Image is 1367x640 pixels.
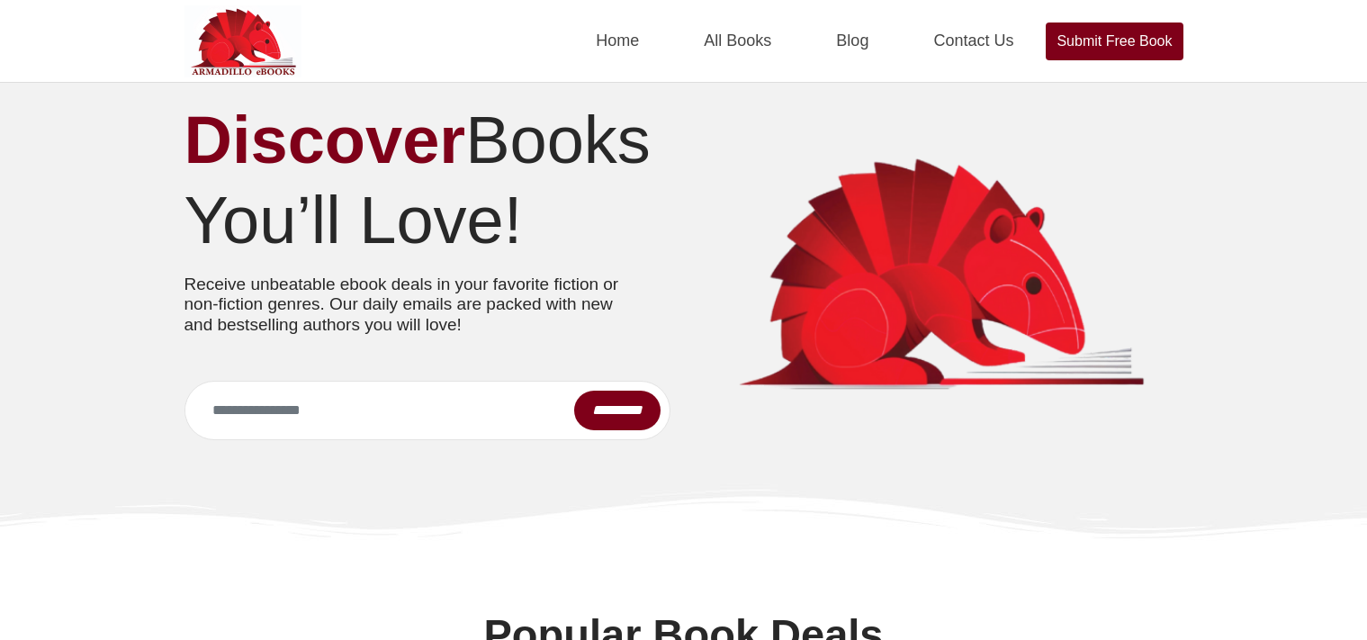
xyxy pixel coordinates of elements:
img: armadilloebooks [697,157,1183,398]
p: Receive unbeatable ebook deals in your favorite fiction or non-fiction genres. Our daily emails a... [184,275,643,336]
img: Armadilloebooks [184,5,301,77]
h1: Books You’ll Love! [184,101,670,261]
a: Submit Free Book [1046,23,1183,60]
strong: Discover [184,103,466,177]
